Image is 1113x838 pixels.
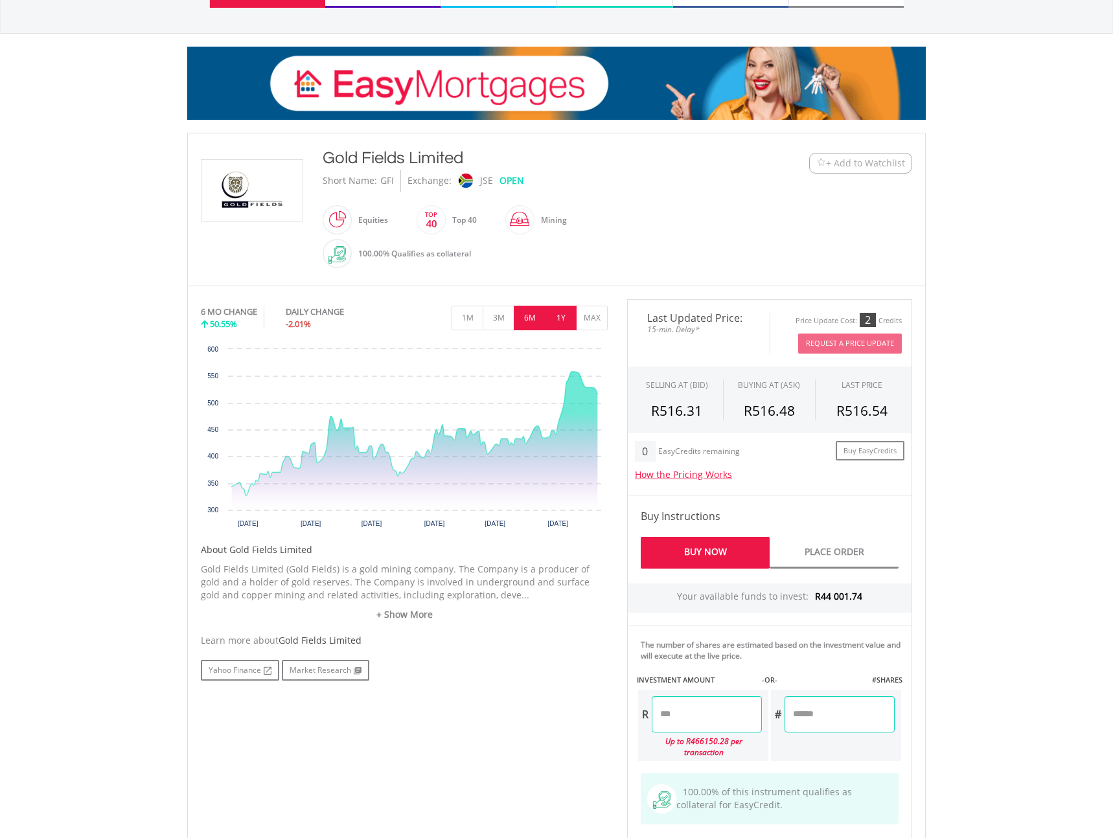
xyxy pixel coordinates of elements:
span: BUYING AT (ASK) [738,379,800,391]
label: INVESTMENT AMOUNT [637,675,715,685]
div: Price Update Cost: [796,316,857,326]
div: EasyCredits remaining [658,447,740,458]
text: 350 [207,480,218,487]
span: -2.01% [286,318,311,330]
div: SELLING AT (BID) [646,379,708,391]
div: GFI [380,170,394,192]
a: Buy EasyCredits [836,441,904,461]
div: Equities [352,205,388,236]
div: JSE [480,170,493,192]
div: 6 MO CHANGE [201,306,257,318]
div: Learn more about [201,634,608,647]
img: jse.png [459,174,473,188]
img: collateral-qualifying-green.svg [328,246,346,264]
button: MAX [576,306,608,330]
div: Credits [878,316,902,326]
a: Market Research [282,660,369,681]
div: 0 [635,441,655,462]
text: [DATE] [361,520,382,527]
div: LAST PRICE [842,379,882,391]
button: 6M [514,306,545,330]
span: Gold Fields Limited [279,634,361,646]
h5: About Gold Fields Limited [201,543,608,556]
div: Up to R466150.28 per transaction [638,732,762,761]
h4: Buy Instructions [641,508,899,524]
span: Last Updated Price: [637,313,760,323]
img: EQU.ZA.GFI.png [203,160,301,221]
span: 100.00% of this instrument qualifies as collateral for EasyCredit. [676,786,852,811]
div: Short Name: [323,170,377,192]
a: Place Order [770,537,899,569]
button: Watchlist + Add to Watchlist [809,153,912,174]
text: [DATE] [238,520,258,527]
div: # [771,696,785,732]
div: Gold Fields Limited [323,146,729,170]
button: Request A Price Update [798,334,902,354]
img: collateral-qualifying-green.svg [653,791,671,809]
img: EasyMortage Promotion Banner [187,47,926,120]
span: 50.55% [210,318,237,330]
text: 550 [207,372,218,379]
div: DAILY CHANGE [286,306,387,318]
div: Top 40 [446,205,477,236]
text: 450 [207,426,218,433]
text: 300 [207,506,218,514]
text: 400 [207,453,218,460]
text: 500 [207,400,218,407]
span: R44 001.74 [815,590,862,602]
text: [DATE] [424,520,445,527]
span: 15-min. Delay* [637,323,760,335]
text: 600 [207,346,218,353]
a: Yahoo Finance [201,660,279,681]
a: How the Pricing Works [635,468,732,481]
text: [DATE] [301,520,321,527]
label: #SHARES [872,675,902,685]
button: 1M [452,306,483,330]
span: 100.00% Qualifies as collateral [358,248,471,259]
a: Buy Now [641,537,770,569]
text: [DATE] [548,520,569,527]
svg: Interactive chart [201,343,608,537]
text: [DATE] [485,520,506,527]
div: OPEN [499,170,524,192]
div: The number of shares are estimated based on the investment value and will execute at the live price. [641,639,906,661]
button: 1Y [545,306,577,330]
a: + Show More [201,608,608,621]
p: Gold Fields Limited (Gold Fields) is a gold mining company. The Company is a producer of gold and... [201,563,608,602]
div: 2 [860,313,876,327]
span: R516.54 [836,402,888,420]
label: -OR- [762,675,777,685]
span: R516.31 [651,402,702,420]
img: Watchlist [816,158,826,168]
span: R516.48 [744,402,795,420]
div: R [638,696,652,732]
div: Chart. Highcharts interactive chart. [201,343,608,537]
span: + Add to Watchlist [826,157,905,170]
button: 3M [483,306,514,330]
div: Exchange: [407,170,452,192]
div: Your available funds to invest: [628,583,912,613]
div: Mining [534,205,567,236]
